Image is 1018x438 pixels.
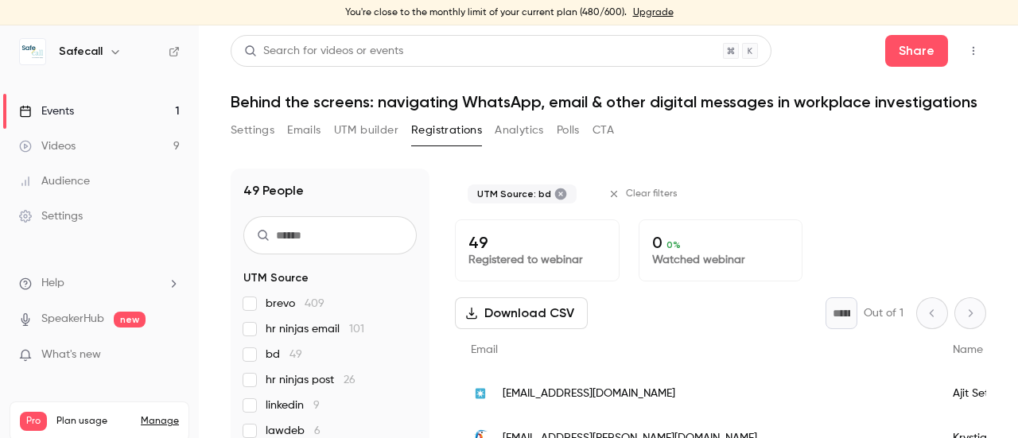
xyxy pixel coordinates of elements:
[59,44,103,60] h6: Safecall
[244,43,403,60] div: Search for videos or events
[602,181,687,207] button: Clear filters
[266,321,364,337] span: hr ninjas email
[20,412,47,431] span: Pro
[141,415,179,428] a: Manage
[349,324,364,335] span: 101
[344,374,356,386] span: 26
[313,400,320,411] span: 9
[41,275,64,292] span: Help
[266,372,356,388] span: hr ninjas post
[41,311,104,328] a: SpeakerHub
[626,188,678,200] span: Clear filters
[477,188,551,200] span: UTM Source: bd
[266,347,302,362] span: bd
[266,296,324,312] span: brevo
[666,239,681,250] span: 0 %
[503,386,675,402] span: [EMAIL_ADDRESS][DOMAIN_NAME]
[652,252,790,268] p: Watched webinar
[289,349,302,360] span: 49
[593,118,614,143] button: CTA
[885,35,948,67] button: Share
[495,118,544,143] button: Analytics
[468,233,606,252] p: 49
[554,188,567,200] button: Remove "bd" from selected "UTM Source" filter
[455,297,588,329] button: Download CSV
[56,415,131,428] span: Plan usage
[19,173,90,189] div: Audience
[314,425,321,436] span: 6
[287,118,321,143] button: Emails
[19,275,180,292] li: help-dropdown-opener
[953,344,983,355] span: Name
[19,103,74,119] div: Events
[231,92,986,111] h1: Behind the screens: navigating WhatsApp, email & other digital messages in workplace investigations
[114,312,146,328] span: new
[471,384,490,403] img: maersk.com
[471,344,498,355] span: Email
[19,138,76,154] div: Videos
[266,397,320,413] span: linkedin
[633,6,674,19] a: Upgrade
[231,118,274,143] button: Settings
[41,347,101,363] span: What's new
[305,298,324,309] span: 409
[652,233,790,252] p: 0
[161,348,180,362] iframe: Noticeable Trigger
[334,118,398,143] button: UTM builder
[864,305,903,321] p: Out of 1
[20,39,45,64] img: Safecall
[411,118,482,143] button: Registrations
[243,270,309,286] span: UTM Source
[243,181,304,200] h1: 49 People
[468,252,606,268] p: Registered to webinar
[19,208,83,224] div: Settings
[557,118,580,143] button: Polls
